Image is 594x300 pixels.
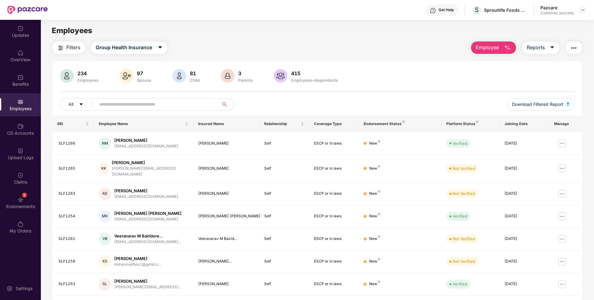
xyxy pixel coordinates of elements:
div: New [369,281,380,287]
div: ESCP or in laws [314,213,354,219]
th: Insured Name [193,115,260,132]
button: Allcaret-down [60,98,98,111]
span: Reports [527,44,545,51]
div: [EMAIL_ADDRESS][DOMAIN_NAME] [114,216,181,222]
div: Parents [237,78,254,83]
div: Self [264,166,304,172]
div: [PERSON_NAME] [114,256,161,262]
img: New Pazcare Logo [7,6,48,14]
img: svg+xml;base64,PHN2ZyB4bWxucz0iaHR0cDovL3d3dy53My5vcmcvMjAwMC9zdmciIHdpZHRoPSI4IiBoZWlnaHQ9IjgiIH... [378,280,380,283]
div: Veeranarav M Bairid... [198,236,255,242]
div: Child [189,78,201,83]
img: manageButton [557,189,567,199]
div: Self [264,141,304,146]
div: Platform Status [446,121,494,126]
div: Self [264,281,304,287]
div: Get Help [439,7,454,12]
div: SLF1265 [59,166,89,172]
th: Employee Name [94,115,193,132]
div: [EMAIL_ADDRESS][DOMAIN_NAME] [114,143,178,149]
div: Self [264,191,304,197]
div: New [369,141,380,146]
img: svg+xml;base64,PHN2ZyBpZD0iRW1wbG95ZWVzIiB4bWxucz0iaHR0cDovL3d3dy53My5vcmcvMjAwMC9zdmciIHdpZHRoPS... [17,99,24,105]
div: Self [264,236,304,242]
img: svg+xml;base64,PHN2ZyB4bWxucz0iaHR0cDovL3d3dy53My5vcmcvMjAwMC9zdmciIHhtbG5zOnhsaW5rPSJodHRwOi8vd3... [120,69,133,83]
span: Group Health Insurance [96,44,152,51]
span: caret-down [550,45,555,50]
div: [DATE] [504,281,544,287]
div: SL [99,278,111,290]
img: manageButton [557,279,567,289]
th: Relationship [259,115,309,132]
span: S [475,6,479,14]
div: [EMAIL_ADDRESS][DOMAIN_NAME]... [114,239,181,245]
div: Self [264,259,304,264]
img: svg+xml;base64,PHN2ZyB4bWxucz0iaHR0cDovL3d3dy53My5vcmcvMjAwMC9zdmciIHdpZHRoPSI4IiBoZWlnaHQ9IjgiIH... [476,120,478,123]
span: Filters [66,44,80,51]
div: SLF1261 [59,236,89,242]
img: svg+xml;base64,PHN2ZyB4bWxucz0iaHR0cDovL3d3dy53My5vcmcvMjAwMC9zdmciIHdpZHRoPSI4IiBoZWlnaHQ9IjgiIH... [402,120,405,123]
button: Employee [471,41,516,54]
span: Download Filtered Report [512,101,563,108]
div: Verified [452,281,467,287]
span: Relationship [264,121,299,126]
img: svg+xml;base64,PHN2ZyB4bWxucz0iaHR0cDovL3d3dy53My5vcmcvMjAwMC9zdmciIHhtbG5zOnhsaW5rPSJodHRwOi8vd3... [60,69,74,83]
div: [PERSON_NAME]... [198,259,255,264]
img: svg+xml;base64,PHN2ZyBpZD0iRHJvcGRvd24tMzJ4MzIiIHhtbG5zPSJodHRwOi8vd3d3LnczLm9yZy8yMDAwL3N2ZyIgd2... [580,7,585,12]
img: svg+xml;base64,PHN2ZyBpZD0iVXBkYXRlZCIgeG1sbnM9Imh0dHA6Ly93d3cudzMub3JnLzIwMDAvc3ZnIiB3aWR0aD0iMj... [17,25,24,32]
img: svg+xml;base64,PHN2ZyB4bWxucz0iaHR0cDovL3d3dy53My5vcmcvMjAwMC9zdmciIHdpZHRoPSI4IiBoZWlnaHQ9IjgiIH... [378,258,380,260]
div: ESCP or in laws [314,281,354,287]
div: [DATE] [504,166,544,172]
img: svg+xml;base64,PHN2ZyB4bWxucz0iaHR0cDovL3d3dy53My5vcmcvMjAwMC9zdmciIHdpZHRoPSI4IiBoZWlnaHQ9IjgiIH... [378,213,380,215]
div: Pazcare [540,5,574,11]
span: Employee Name [99,121,184,126]
span: Employees [52,26,92,35]
div: Endorsement Status [364,121,436,126]
div: [DATE] [504,259,544,264]
img: svg+xml;base64,PHN2ZyBpZD0iSGVscC0zMngzMiIgeG1sbnM9Imh0dHA6Ly93d3cudzMub3JnLzIwMDAvc3ZnIiB3aWR0aD... [430,7,436,14]
img: svg+xml;base64,PHN2ZyBpZD0iVXBsb2FkX0xvZ3MiIGRhdGEtbmFtZT0iVXBsb2FkIExvZ3MiIHhtbG5zPSJodHRwOi8vd3... [17,148,24,154]
button: Group Health Insurancecaret-down [91,41,167,54]
div: New [369,236,380,242]
img: svg+xml;base64,PHN2ZyBpZD0iQ2xhaW0iIHhtbG5zPSJodHRwOi8vd3d3LnczLm9yZy8yMDAwL3N2ZyIgd2lkdGg9IjIwIi... [17,172,24,178]
button: search [218,98,234,111]
div: Verified [452,213,467,219]
img: svg+xml;base64,PHN2ZyB4bWxucz0iaHR0cDovL3d3dy53My5vcmcvMjAwMC9zdmciIHhtbG5zOnhsaW5rPSJodHRwOi8vd3... [274,69,287,83]
img: svg+xml;base64,PHN2ZyBpZD0iQmVuZWZpdHMiIHhtbG5zPSJodHRwOi8vd3d3LnczLm9yZy8yMDAwL3N2ZyIgd2lkdGg9Ij... [17,74,24,80]
img: svg+xml;base64,PHN2ZyB4bWxucz0iaHR0cDovL3d3dy53My5vcmcvMjAwMC9zdmciIHdpZHRoPSIyNCIgaGVpZ2h0PSIyNC... [570,44,578,52]
img: manageButton [557,138,567,148]
div: [DATE] [504,213,544,219]
div: AD [99,188,111,200]
div: Employees [76,78,100,83]
div: [PERSON_NAME][EMAIL_ADDRESS][DOMAIN_NAME] [112,166,188,177]
img: svg+xml;base64,PHN2ZyB4bWxucz0iaHR0cDovL3d3dy53My5vcmcvMjAwMC9zdmciIHhtbG5zOnhsaW5rPSJodHRwOi8vd3... [504,44,511,52]
div: [EMAIL_ADDRESS][DOMAIN_NAME] [114,194,178,200]
span: EID [57,121,84,126]
div: SLF1266 [59,141,89,146]
div: New [369,166,380,172]
span: caret-down [158,45,163,50]
img: manageButton [557,211,567,221]
div: [DATE] [504,191,544,197]
div: New [369,213,380,219]
div: [PERSON_NAME] [PERSON_NAME] [114,211,181,216]
div: ESCP or in laws [314,236,354,242]
div: [PERSON_NAME][EMAIL_ADDRESS]... [114,284,181,290]
div: SLF1259 [59,259,89,264]
th: Coverage Type [309,115,359,132]
img: svg+xml;base64,PHN2ZyBpZD0iTXlfT3JkZXJzIiBkYXRhLW5hbWU9Ik15IE9yZGVycyIgeG1sbnM9Imh0dHA6Ly93d3cudz... [17,221,24,227]
div: 3 [237,70,254,76]
div: Not Verified [452,236,475,242]
div: 81 [189,70,201,76]
div: KK [99,162,109,175]
div: NM [99,137,111,150]
div: [PERSON_NAME] [114,137,178,143]
button: Filters [52,41,85,54]
img: svg+xml;base64,PHN2ZyB4bWxucz0iaHR0cDovL3d3dy53My5vcmcvMjAwMC9zdmciIHdpZHRoPSI4IiBoZWlnaHQ9IjgiIH... [378,140,380,142]
div: 2 [22,193,27,198]
img: svg+xml;base64,PHN2ZyB4bWxucz0iaHR0cDovL3d3dy53My5vcmcvMjAwMC9zdmciIHhtbG5zOnhsaW5rPSJodHRwOi8vd3... [221,69,234,83]
div: [PERSON_NAME] [198,166,255,172]
th: Manage [549,115,582,132]
div: New [369,191,380,197]
img: svg+xml;base64,PHN2ZyB4bWxucz0iaHR0cDovL3d3dy53My5vcmcvMjAwMC9zdmciIHhtbG5zOnhsaW5rPSJodHRwOi8vd3... [566,102,570,106]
